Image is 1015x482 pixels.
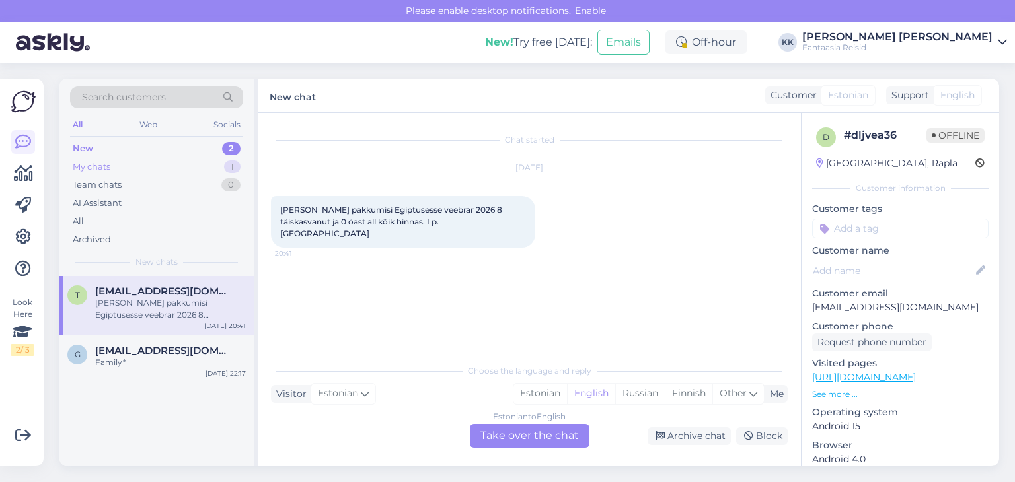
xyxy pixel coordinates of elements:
input: Add name [813,263,973,278]
div: Look Here [11,296,34,356]
p: Customer phone [812,320,989,333]
span: Enable [571,5,610,17]
div: 0 [221,178,241,191]
div: [DATE] 20:41 [204,321,246,331]
div: Estonian [513,384,567,403]
div: Finnish [665,384,712,403]
p: Browser [812,438,989,452]
div: [GEOGRAPHIC_DATA], Rapla [816,156,958,170]
div: Customer information [812,182,989,194]
div: Fantaasia Reisid [802,42,993,53]
span: English [940,88,975,102]
span: triinutriinuke@gmail.com [95,285,233,297]
div: Chat started [271,134,788,146]
p: Customer name [812,244,989,258]
label: New chat [270,86,316,104]
div: Socials [211,116,243,133]
button: Emails [597,30,650,55]
div: Request phone number [812,333,932,351]
div: Take over the chat [470,424,589,448]
a: [PERSON_NAME] [PERSON_NAME]Fantaasia Reisid [802,32,1007,53]
span: 20:41 [275,248,324,258]
a: [URL][DOMAIN_NAME] [812,371,916,383]
div: All [70,116,85,133]
span: New chats [135,256,178,268]
div: English [567,384,615,403]
span: Estonian [318,386,358,401]
p: Customer email [812,287,989,300]
span: getlynk@gmail.com [95,345,233,357]
p: Android 4.0 [812,452,989,466]
span: Offline [926,128,985,143]
span: Estonian [828,88,868,102]
input: Add a tag [812,219,989,238]
div: Off-hour [665,30,747,54]
div: Choose the language and reply [271,365,788,377]
div: My chats [73,160,110,174]
div: Support [886,88,929,102]
div: Web [137,116,160,133]
p: Customer tags [812,202,989,216]
div: 1 [224,160,241,174]
b: New! [485,36,513,48]
div: All [73,215,84,228]
div: Russian [615,384,665,403]
p: Visited pages [812,357,989,370]
div: [DATE] 22:17 [206,368,246,378]
div: Estonian to English [493,411,566,423]
div: Archive chat [648,427,731,445]
span: g [75,349,81,359]
p: [EMAIL_ADDRESS][DOMAIN_NAME] [812,300,989,314]
div: # dljvea36 [844,127,926,143]
div: 2 [222,142,241,155]
div: Archived [73,233,111,246]
div: Family* [95,357,246,368]
div: Block [736,427,788,445]
p: See more ... [812,388,989,400]
div: AI Assistant [73,197,122,210]
span: d [823,132,829,142]
div: KK [778,33,797,52]
span: [PERSON_NAME] pakkumisi Egiptusesse veebrar 2026 8 täiskasvanut ja 0 öast all kõik hinnas. Lp. [G... [280,205,504,238]
div: Visitor [271,387,307,401]
div: Try free [DATE]: [485,34,592,50]
div: [PERSON_NAME] pakkumisi Egiptusesse veebrar 2026 8 täiskasvanut ja 0 öast all kõik hinnas. Lp. [G... [95,297,246,321]
div: Me [765,387,784,401]
img: Askly Logo [11,89,36,114]
div: New [73,142,93,155]
span: Search customers [82,90,166,104]
p: Android 15 [812,419,989,433]
div: [PERSON_NAME] [PERSON_NAME] [802,32,993,42]
div: [DATE] [271,162,788,174]
div: 2 / 3 [11,344,34,356]
div: Team chats [73,178,122,191]
span: t [75,290,80,300]
span: Other [720,387,747,399]
div: Customer [765,88,817,102]
p: Operating system [812,405,989,419]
